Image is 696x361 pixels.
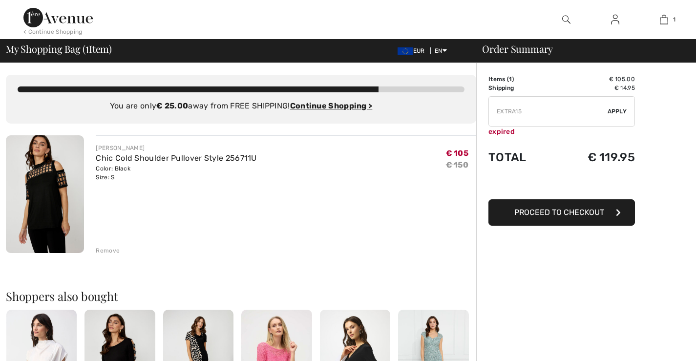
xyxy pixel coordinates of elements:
[640,14,688,25] a: 1
[23,27,83,36] div: < Continue Shopping
[18,100,464,112] div: You are only away from FREE SHIPPING!
[290,101,373,110] a: Continue Shopping >
[553,75,635,84] td: € 105.00
[553,141,635,174] td: € 119.95
[673,15,675,24] span: 1
[488,174,635,196] iframe: PayPal
[96,144,256,152] div: [PERSON_NAME]
[660,14,668,25] img: My Bag
[603,14,627,26] a: Sign In
[6,135,84,253] img: Chic Cold Shoulder Pullover Style 256711U
[488,127,635,137] div: expired
[96,246,120,255] div: Remove
[488,141,553,174] td: Total
[23,8,93,27] img: 1ère Avenue
[562,14,570,25] img: search the website
[514,208,604,217] span: Proceed to Checkout
[488,75,553,84] td: Items ( )
[398,47,429,54] span: EUR
[488,199,635,226] button: Proceed to Checkout
[446,149,469,158] span: € 105
[6,44,112,54] span: My Shopping Bag ( Item)
[509,76,512,83] span: 1
[470,44,690,54] div: Order Summary
[608,107,627,116] span: Apply
[156,101,188,110] strong: € 25.00
[611,14,619,25] img: My Info
[96,164,256,182] div: Color: Black Size: S
[85,42,89,54] span: 1
[488,84,553,92] td: Shipping
[96,153,256,163] a: Chic Cold Shoulder Pullover Style 256711U
[435,47,447,54] span: EN
[489,97,608,126] input: Promo code
[398,47,413,55] img: Euro
[553,84,635,92] td: € 14.95
[6,290,476,302] h2: Shoppers also bought
[446,160,469,170] s: € 150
